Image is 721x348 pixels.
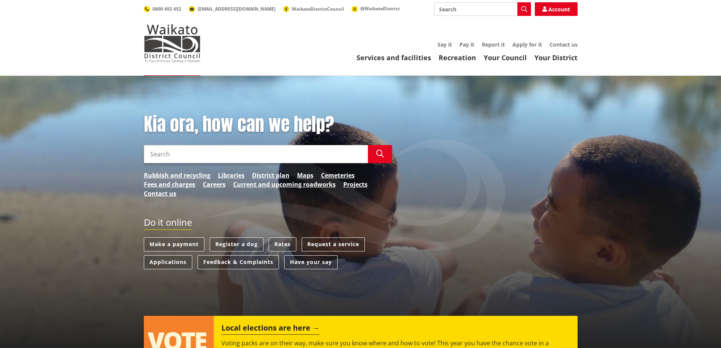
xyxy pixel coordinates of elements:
[144,6,181,12] a: 0800 492 452
[210,237,263,251] a: Register a dog
[144,24,201,62] img: Waikato District Council - Te Kaunihera aa Takiwaa o Waikato
[198,255,279,269] a: Feedback & Complaints
[534,53,578,62] a: Your District
[269,237,296,251] a: Rates
[233,180,336,189] a: Current and upcoming roadworks
[438,41,452,48] a: Say it
[321,171,355,180] a: Cemeteries
[144,189,176,198] a: Contact us
[360,5,400,12] span: @WaikatoDistrict
[144,145,368,163] input: Search input
[550,41,578,48] a: Contact us
[203,180,226,189] a: Careers
[343,180,368,189] a: Projects
[252,171,290,180] a: District plan
[357,53,431,62] a: Services and facilities
[144,237,204,251] a: Make a payment
[434,2,531,16] input: Search input
[144,180,195,189] a: Fees and charges
[512,41,542,48] a: Apply for it
[292,6,344,12] span: WaikatoDistrictCouncil
[459,41,474,48] a: Pay it
[535,2,578,16] a: Account
[484,53,527,62] a: Your Council
[144,114,392,136] h1: Kia ora, how can we help?
[283,6,344,12] a: WaikatoDistrictCouncil
[297,171,313,180] a: Maps
[189,6,276,12] a: [EMAIL_ADDRESS][DOMAIN_NAME]
[482,41,505,48] a: Report it
[302,237,365,251] a: Request a service
[144,255,192,269] a: Applications
[153,6,181,12] span: 0800 492 452
[439,53,476,62] a: Recreation
[144,171,210,180] a: Rubbish and recycling
[198,6,276,12] span: [EMAIL_ADDRESS][DOMAIN_NAME]
[284,255,338,269] a: Have your say
[352,5,400,12] a: @WaikatoDistrict
[221,323,319,335] h2: Local elections are here
[218,171,244,180] a: Libraries
[144,217,192,230] h2: Do it online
